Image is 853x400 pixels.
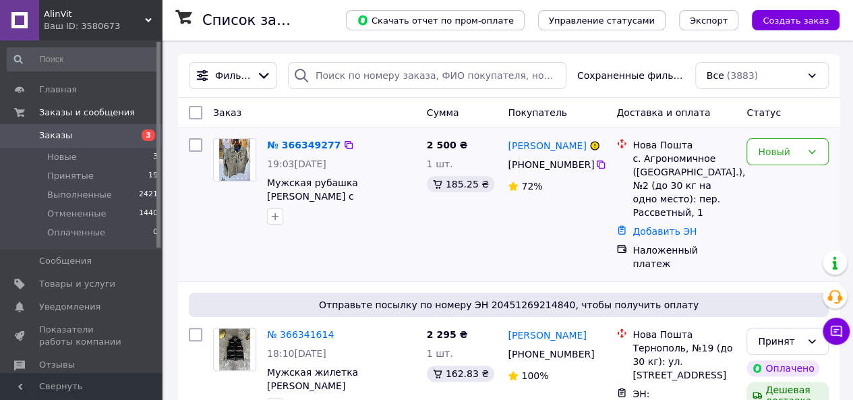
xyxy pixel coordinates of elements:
div: Нова Пошта [633,328,736,341]
span: 2421 [139,189,158,201]
span: Принятые [47,170,94,182]
span: Управление статусами [549,16,655,26]
div: Тернополь, №19 (до 30 кг): ул. [STREET_ADDRESS] [633,341,736,382]
div: Ваш ID: 3580673 [44,20,162,32]
input: Поиск [7,47,159,72]
a: Фото товару [213,328,256,371]
span: 0 [153,227,158,239]
span: 3 [142,130,155,141]
span: 19 [148,170,158,182]
img: Фото товару [219,328,251,370]
span: Статус [746,107,781,118]
div: Оплачено [746,360,819,376]
span: 2 295 ₴ [427,329,468,340]
span: Показатели работы компании [39,324,125,348]
span: Экспорт [690,16,728,26]
span: AlinVit [44,8,145,20]
span: 100% [521,370,548,381]
div: Наложенный платеж [633,244,736,270]
span: Оплаченные [47,227,105,239]
span: Новые [47,151,77,163]
div: [PHONE_NUMBER] [505,345,595,364]
a: Мужская рубашка [PERSON_NAME] с нагрудными карманами серая [267,177,388,229]
div: с. Агрономичное ([GEOGRAPHIC_DATA].), №2 (до 30 кг на одно место): пер. Рассветный, 1 [633,152,736,219]
span: Уведомления [39,301,100,313]
div: 185.25 ₴ [427,176,494,192]
span: 1 шт. [427,348,453,359]
div: Принят [758,334,801,349]
span: Доставка и оплата [616,107,710,118]
a: № 366341614 [267,329,334,340]
span: Отмененные [47,208,106,220]
span: 18:10[DATE] [267,348,326,359]
div: 162.83 ₴ [427,366,494,382]
span: 1 шт. [427,159,453,169]
span: Сумма [427,107,459,118]
span: 1440 [139,208,158,220]
span: Покупатель [508,107,567,118]
a: Добавить ЭН [633,226,697,237]
span: Главная [39,84,77,96]
a: Фото товару [213,138,256,181]
span: Сообщения [39,255,92,267]
span: Создать заказ [763,16,829,26]
span: Все [707,69,724,82]
span: Товары и услуги [39,278,115,290]
div: Новый [758,144,801,159]
span: Отправьте посылку по номеру ЭН 20451269214840, чтобы получить оплату [194,298,823,312]
span: Заказы и сообщения [39,107,135,119]
span: Отзывы [39,359,75,371]
button: Скачать отчет по пром-оплате [346,10,525,30]
span: Выполненные [47,189,112,201]
span: Заказ [213,107,241,118]
span: 19:03[DATE] [267,159,326,169]
a: [PERSON_NAME] [508,139,586,152]
span: Фильтры [215,69,251,82]
a: № 366349277 [267,140,341,150]
a: Создать заказ [738,14,840,25]
span: Заказы [39,130,72,142]
button: Экспорт [679,10,738,30]
span: 3 [153,151,158,163]
div: Нова Пошта [633,138,736,152]
button: Управление статусами [538,10,666,30]
span: Скачать отчет по пром-оплате [357,14,514,26]
span: Сохраненные фильтры: [577,69,684,82]
span: (3883) [726,70,758,81]
div: [PHONE_NUMBER] [505,155,595,174]
span: 2 500 ₴ [427,140,468,150]
a: [PERSON_NAME] [508,328,586,342]
span: 72% [521,181,542,192]
button: Чат с покупателем [823,318,850,345]
h1: Список заказов [202,12,318,28]
img: Фото товару [219,139,251,181]
button: Создать заказ [752,10,840,30]
input: Поиск по номеру заказа, ФИО покупателя, номеру телефона, Email, номеру накладной [288,62,566,89]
